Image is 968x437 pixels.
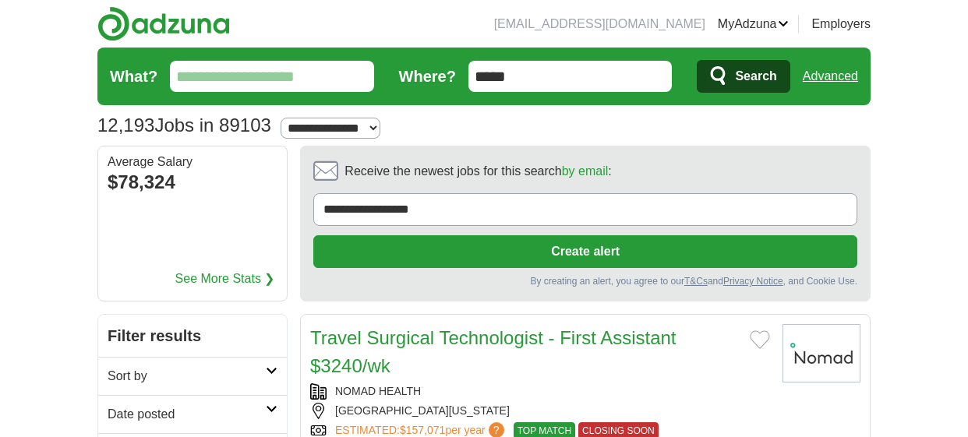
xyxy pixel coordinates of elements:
[98,315,287,357] h2: Filter results
[97,115,271,136] h1: Jobs in 89103
[175,270,275,288] a: See More Stats ❯
[399,65,456,88] label: Where?
[684,276,708,287] a: T&Cs
[718,15,790,33] a: MyAdzuna
[313,274,857,288] div: By creating an alert, you agree to our and , and Cookie Use.
[98,357,287,395] a: Sort by
[735,61,776,92] span: Search
[310,327,677,376] a: Travel Surgical Technologist - First Assistant $3240/wk
[697,60,790,93] button: Search
[494,15,705,33] li: [EMAIL_ADDRESS][DOMAIN_NAME]
[783,324,860,382] img: Nomad Health logo
[750,330,770,349] button: Add to favorite jobs
[313,235,857,268] button: Create alert
[344,162,611,181] span: Receive the newest jobs for this search :
[562,164,609,178] a: by email
[110,65,157,88] label: What?
[310,403,770,419] div: [GEOGRAPHIC_DATA][US_STATE]
[108,405,266,424] h2: Date posted
[108,156,277,168] div: Average Salary
[723,276,783,287] a: Privacy Notice
[108,367,266,386] h2: Sort by
[97,111,154,139] span: 12,193
[335,385,421,397] a: NOMAD HEALTH
[97,6,230,41] img: Adzuna logo
[803,61,858,92] a: Advanced
[811,15,871,33] a: Employers
[98,395,287,433] a: Date posted
[400,424,445,436] span: $157,071
[108,168,277,196] div: $78,324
